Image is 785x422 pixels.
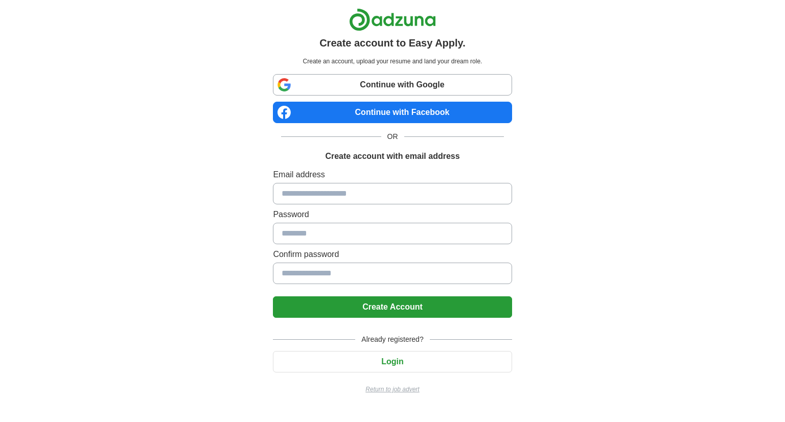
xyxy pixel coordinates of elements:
a: Continue with Facebook [273,102,512,123]
span: OR [381,131,404,142]
p: Create an account, upload your resume and land your dream role. [275,57,510,66]
label: Confirm password [273,248,512,261]
label: Password [273,208,512,221]
a: Login [273,357,512,366]
a: Continue with Google [273,74,512,96]
label: Email address [273,169,512,181]
h1: Create account to Easy Apply. [319,35,466,51]
img: Adzuna logo [349,8,436,31]
h1: Create account with email address [325,150,459,162]
span: Already registered? [355,334,429,345]
a: Return to job advert [273,385,512,394]
button: Login [273,351,512,372]
button: Create Account [273,296,512,318]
